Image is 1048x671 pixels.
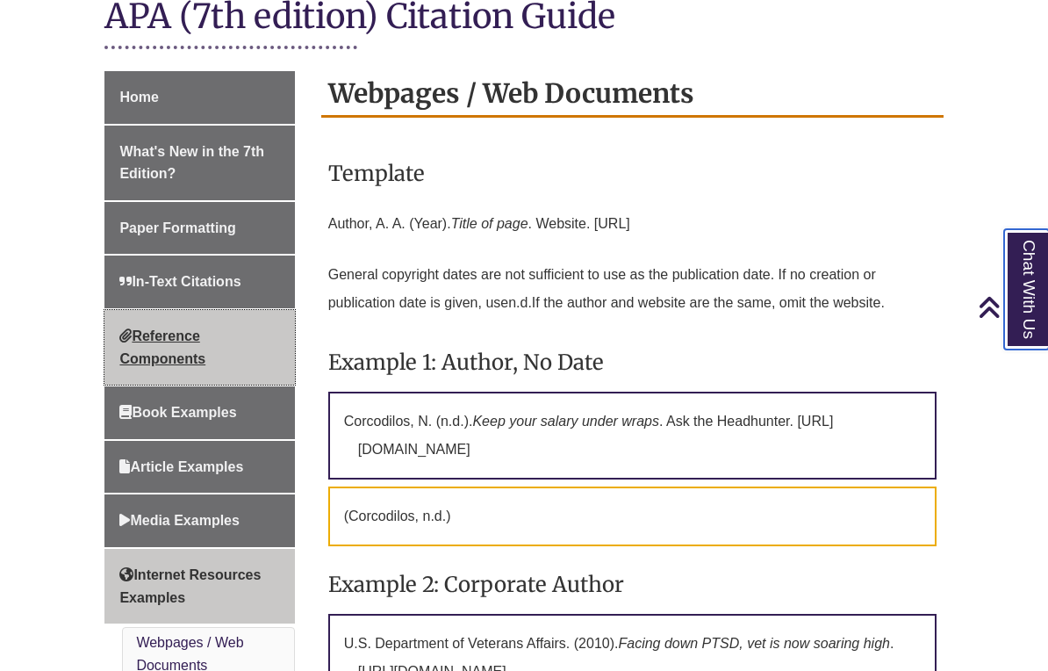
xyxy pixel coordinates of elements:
[328,564,937,605] h3: Example 2: Corporate Author
[119,513,240,528] span: Media Examples
[119,90,158,105] span: Home
[104,256,294,308] a: In-Text Citations
[104,549,294,624] a: Internet Resources Examples
[119,459,243,474] span: Article Examples
[119,328,205,366] span: Reference Components
[328,203,937,245] p: Author, A. A. (Year). . Website. [URL]
[472,414,659,429] em: Keep your salary under wraps
[119,567,261,605] span: Internet Resources Examples
[618,636,889,651] em: Facing down PTSD, vet is now soaring high
[119,144,264,182] span: What's New in the 7th Edition?
[104,71,294,124] a: Home
[328,392,937,480] p: Corcodilos, N. (n.d.). . Ask the Headhunter. [URL][DOMAIN_NAME]
[451,216,528,231] em: Title of page
[978,295,1044,319] a: Back to Top
[104,310,294,385] a: Reference Components
[321,71,944,118] h2: Webpages / Web Documents
[104,126,294,200] a: What's New in the 7th Edition?
[119,405,236,420] span: Book Examples
[119,220,235,235] span: Paper Formatting
[328,487,937,546] p: (Corcodilos, n.d.)
[104,494,294,547] a: Media Examples
[328,254,937,324] p: General copyright dates are not sufficient to use as the publication date. If no creation or publ...
[328,342,937,383] h3: Example 1: Author, No Date
[328,153,937,194] h3: Template
[119,274,240,289] span: In-Text Citations
[104,386,294,439] a: Book Examples
[104,441,294,494] a: Article Examples
[508,295,532,310] span: n.d.
[104,202,294,255] a: Paper Formatting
